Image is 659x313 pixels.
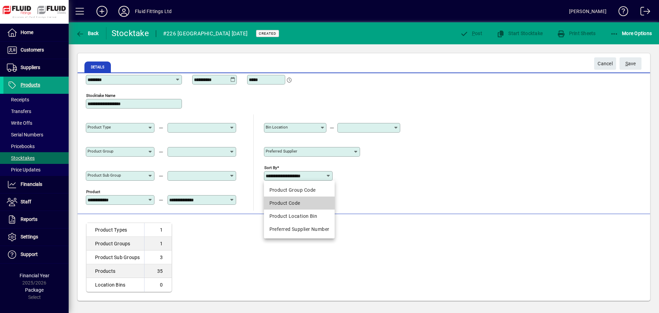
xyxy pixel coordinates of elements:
span: Customers [21,47,44,53]
a: Write Offs [3,117,69,129]
span: Reports [21,216,37,222]
button: Add [91,5,113,18]
a: Financials [3,176,69,193]
a: Suppliers [3,59,69,76]
span: Cancel [598,58,613,69]
td: Product Types [86,223,144,237]
div: Fluid Fittings Ltd [135,6,172,17]
a: Pricebooks [3,141,69,152]
span: Stocktakes [7,155,35,161]
div: Product Location Bin [269,213,329,220]
div: Product Code [269,200,329,207]
mat-label: Product Group [88,149,113,154]
td: Product Groups [86,237,144,250]
a: Support [3,246,69,263]
td: Location Bins [86,278,144,292]
mat-label: Preferred Supplier [266,149,297,154]
span: Created [259,31,276,36]
a: Staff [3,193,69,211]
button: Start Stocktake [495,27,544,40]
span: ave [625,58,636,69]
button: Back [74,27,101,40]
mat-label: Product Sub group [88,173,121,178]
span: Financials [21,181,42,187]
span: Price Updates [7,167,41,172]
mat-option: Product Code [264,197,335,210]
mat-label: Product Type [88,125,111,130]
a: Transfers [3,105,69,117]
div: Stocktake [112,28,149,39]
span: Package [25,287,44,293]
span: S [625,61,628,66]
a: Receipts [3,94,69,105]
span: Home [21,30,33,35]
td: Product Sub Groups [86,250,144,264]
a: Logout [635,1,650,24]
span: Transfers [7,109,31,114]
td: 1 [144,223,172,237]
mat-label: Stocktake Name [86,93,115,98]
mat-option: Preferred Supplier Number [264,223,335,236]
button: More Options [609,27,654,40]
a: Serial Numbers [3,129,69,141]
a: Customers [3,42,69,59]
div: #226 [GEOGRAPHIC_DATA] [DATE] [163,28,247,39]
button: Profile [113,5,135,18]
mat-label: Sort By [264,165,277,170]
td: 35 [144,264,172,278]
div: [PERSON_NAME] [569,6,606,17]
span: Financial Year [20,273,49,278]
div: Preferred Supplier Number [269,226,329,233]
span: Suppliers [21,65,40,70]
span: Support [21,251,38,257]
mat-label: Product [86,189,100,194]
span: Staff [21,199,31,204]
app-page-header-button: Back [69,27,106,40]
span: Serial Numbers [7,132,43,137]
span: More Options [610,31,652,36]
span: Details [84,62,111,72]
span: Products [21,82,40,88]
span: Settings [21,234,38,239]
mat-label: Bin Location [266,125,288,130]
a: Reports [3,211,69,228]
div: Product Group Code [269,187,329,194]
button: Cancel [594,57,616,70]
span: Write Offs [7,120,32,126]
mat-option: Product Group Code [264,183,335,197]
a: Knowledge Base [613,1,628,24]
td: 0 [144,278,172,292]
a: Stocktakes [3,152,69,164]
td: 3 [144,250,172,264]
span: Start Stocktake [497,31,543,36]
td: 1 [144,237,172,250]
a: Home [3,24,69,41]
button: Save [620,57,641,70]
span: Back [76,31,99,36]
td: Products [86,264,144,278]
a: Price Updates [3,164,69,176]
span: Receipts [7,97,29,102]
span: Pricebooks [7,144,35,149]
a: Settings [3,228,69,246]
mat-option: Product Location Bin [264,210,335,223]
